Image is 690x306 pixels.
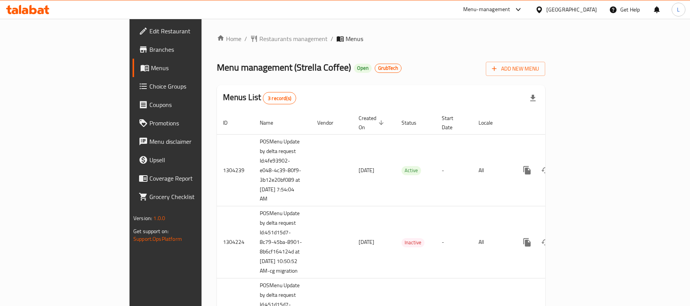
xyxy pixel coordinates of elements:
span: Choice Groups [149,82,239,91]
td: POSMenu Update by delta request Id:451d15d7-8c79-45ba-8901-8b6cf164124d at [DATE] 10:50:52 AM-cg ... [254,206,311,278]
span: Promotions [149,118,239,128]
span: Branches [149,45,239,54]
a: Menu disclaimer [133,132,245,151]
span: Open [354,65,372,71]
span: Menu management ( Strella Coffee ) [217,59,351,76]
a: Promotions [133,114,245,132]
span: Vendor [317,118,343,127]
a: Support.OpsPlatform [133,234,182,244]
span: Menus [346,34,363,43]
span: Status [402,118,426,127]
span: Restaurants management [259,34,328,43]
div: Export file [524,89,542,107]
span: Menu disclaimer [149,137,239,146]
a: Grocery Checklist [133,188,245,206]
span: ID [223,118,238,127]
button: more [518,161,536,179]
span: Locale [479,118,503,127]
div: Menu-management [463,5,510,14]
span: Active [402,166,421,175]
div: Total records count [263,92,296,104]
span: Created On [359,114,386,132]
button: Change Status [536,161,555,179]
a: Menus [133,59,245,77]
nav: breadcrumb [217,34,545,43]
span: Version: [133,213,152,223]
span: Inactive [402,238,424,247]
span: [DATE] [359,237,374,247]
td: All [472,206,512,278]
a: Coupons [133,95,245,114]
li: / [331,34,333,43]
span: Upsell [149,155,239,165]
span: Get support on: [133,226,169,236]
span: Menus [151,63,239,72]
a: Upsell [133,151,245,169]
td: POSMenu Update by delta request Id:4fe93902-e048-4c39-80f9-3b12e20bf089 at [DATE] 7:54:04 AM [254,134,311,206]
span: Add New Menu [492,64,539,74]
span: L [677,5,680,14]
span: Name [260,118,283,127]
span: 3 record(s) [263,95,296,102]
div: [GEOGRAPHIC_DATA] [546,5,597,14]
span: 1.0.0 [153,213,165,223]
a: Choice Groups [133,77,245,95]
td: - [436,134,472,206]
span: Coupons [149,100,239,109]
button: Add New Menu [486,62,545,76]
a: Branches [133,40,245,59]
td: All [472,134,512,206]
span: Coverage Report [149,174,239,183]
li: / [244,34,247,43]
a: Restaurants management [250,34,328,43]
div: Open [354,64,372,73]
span: GrubTech [375,65,401,71]
a: Coverage Report [133,169,245,188]
button: Change Status [536,233,555,252]
td: - [436,206,472,278]
span: [DATE] [359,165,374,175]
h2: Menus List [223,92,296,104]
a: Edit Restaurant [133,22,245,40]
button: more [518,233,536,252]
span: Grocery Checklist [149,192,239,201]
span: Edit Restaurant [149,26,239,36]
th: Actions [512,111,598,135]
span: Start Date [442,114,463,132]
